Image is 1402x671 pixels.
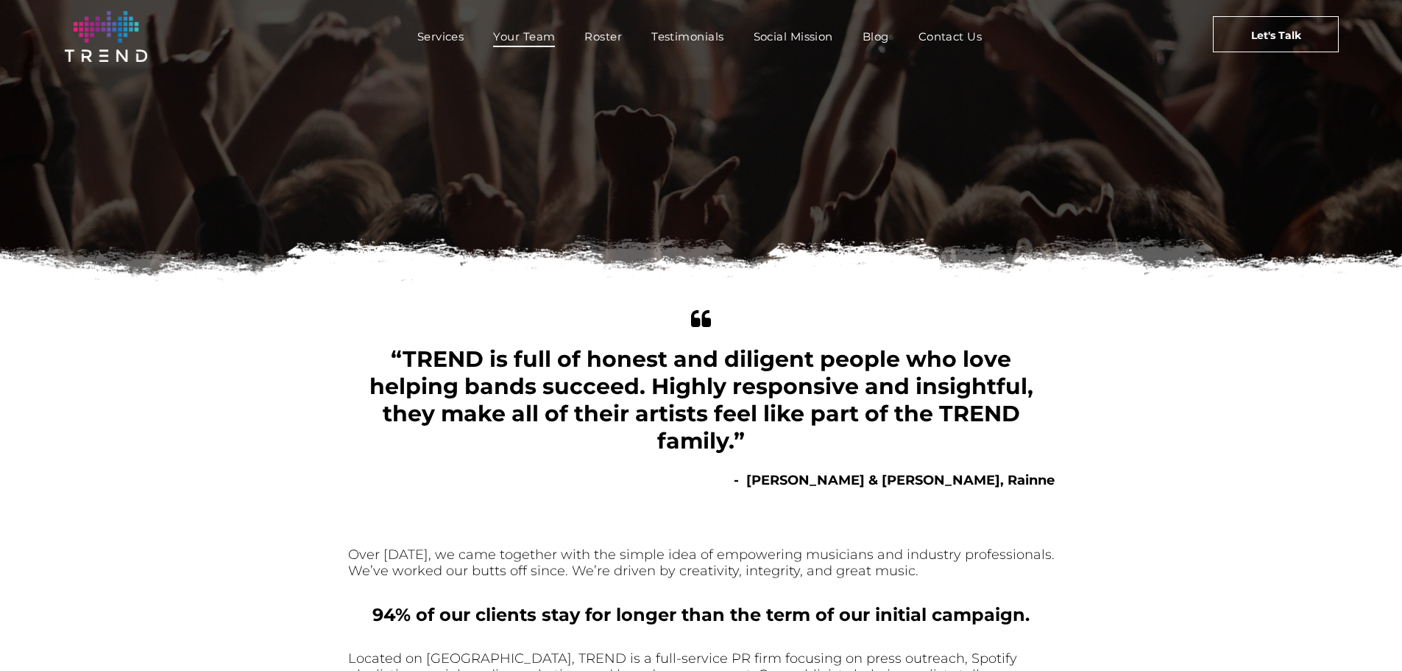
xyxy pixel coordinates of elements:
[637,26,738,47] a: Testimonials
[904,26,997,47] a: Contact Us
[734,472,1055,488] b: - [PERSON_NAME] & [PERSON_NAME], Rainne
[570,26,637,47] a: Roster
[403,26,479,47] a: Services
[739,26,848,47] a: Social Mission
[348,547,1055,579] font: Over [DATE], we came together with the simple idea of empowering musicians and industry professio...
[848,26,904,47] a: Blog
[1213,16,1339,52] a: Let's Talk
[1328,600,1402,671] iframe: Chat Widget
[478,26,570,47] a: Your Team
[372,604,1030,625] b: 94% of our clients stay for longer than the term of our initial campaign.
[65,11,147,62] img: logo
[1251,17,1301,54] span: Let's Talk
[369,345,1033,454] span: “TREND is full of honest and diligent people who love helping bands succeed. Highly responsive an...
